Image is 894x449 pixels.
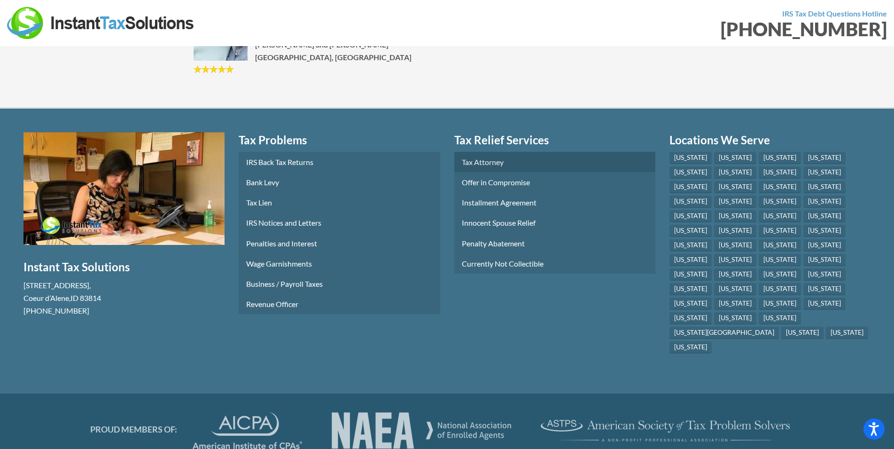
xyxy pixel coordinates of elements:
a: [US_STATE] [826,327,868,339]
a: Offer in Compromise [454,172,655,192]
a: [US_STATE] [669,181,712,193]
a: [US_STATE] [803,196,846,208]
a: [US_STATE] [759,254,801,266]
a: [US_STATE] [714,283,756,295]
a: [US_STATE] [669,196,712,208]
a: [US_STATE] [803,283,846,295]
a: [US_STATE] [759,152,801,164]
a: [US_STATE] [803,166,846,179]
a: [US_STATE] [714,239,756,252]
img: ASTPS Logo [541,420,790,441]
a: [US_STATE] [759,298,801,310]
a: [US_STATE] [714,254,756,266]
a: [US_STATE] [714,298,756,310]
a: [US_STATE] [669,254,712,266]
a: [US_STATE] [669,166,712,179]
a: [US_STATE] [803,298,846,310]
a: Wage Garnishments [239,253,440,274]
a: [US_STATE] [759,210,801,222]
a: Tax Attorney [454,152,655,172]
a: [US_STATE] [669,341,712,354]
a: [US_STATE] [669,210,712,222]
a: Locations We Serve [669,132,871,148]
a: [US_STATE] [714,268,756,281]
a: [US_STATE] [803,210,846,222]
a: [US_STATE] [759,225,801,237]
img: AICPA Logo [193,412,302,449]
a: [US_STATE] [669,239,712,252]
a: Bank Levy [239,172,440,192]
a: Tax Relief Services [454,132,655,148]
img: Instant Tax Solutions Logo [7,7,195,39]
span: 83814 [80,293,101,302]
img: Stars [194,64,233,74]
a: [US_STATE] [759,239,801,252]
a: [US_STATE] [714,181,756,193]
a: Tax Problems [239,132,440,148]
a: [US_STATE] [669,312,712,324]
a: [US_STATE] [669,283,712,295]
a: [US_STATE] [714,225,756,237]
a: [US_STATE] [759,283,801,295]
a: Innocent Spouse Relief [454,213,655,233]
a: [US_STATE] [759,196,801,208]
a: [US_STATE] [669,152,712,164]
a: [US_STATE] [803,225,846,237]
a: [US_STATE] [803,268,846,281]
a: [US_STATE] [714,166,756,179]
span: PROUD MEMBERS OF: [90,424,177,434]
span: [PHONE_NUMBER] [23,306,89,315]
a: Penalties and Interest [239,233,440,253]
img: AICPA Logo [332,412,511,449]
a: Instant Tax Solutions Logo [7,17,195,26]
a: Installment Agreement [454,192,655,213]
a: Business / Payroll Taxes [239,274,440,294]
a: [US_STATE] [759,181,801,193]
button: Play Youtube video [23,132,225,245]
a: [US_STATE] [759,166,801,179]
a: [US_STATE] [714,196,756,208]
div: [PHONE_NUMBER] [454,20,887,39]
span: Coeur d’Alene [23,293,69,302]
a: [US_STATE] [669,298,712,310]
h4: Instant Tax Solutions [23,259,225,275]
a: [US_STATE] [803,181,846,193]
a: Tax Lien [239,192,440,213]
strong: IRS Tax Debt Questions Hotline [782,9,887,18]
a: Penalty Abatement [454,233,655,253]
a: IRS Notices and Letters [239,213,440,233]
a: [US_STATE] [803,239,846,252]
span: ID [70,293,78,302]
a: [US_STATE] [714,312,756,324]
div: , , [23,279,225,317]
a: [US_STATE] [669,268,712,281]
a: IRS Back Tax Returns [239,152,440,172]
a: [US_STATE] [759,312,801,324]
span: [STREET_ADDRESS] [23,281,89,290]
a: [US_STATE] [781,327,824,339]
strong: [GEOGRAPHIC_DATA], [GEOGRAPHIC_DATA] [255,53,412,62]
a: [US_STATE] [803,254,846,266]
a: [US_STATE] [669,225,712,237]
a: Revenue Officer [239,294,440,314]
a: [US_STATE] [714,152,756,164]
strong: [PERSON_NAME] and [PERSON_NAME] [255,40,389,49]
a: [US_STATE] [803,152,846,164]
a: [US_STATE] [714,210,756,222]
a: [US_STATE] [759,268,801,281]
a: Currently Not Collectible [454,253,655,274]
a: [US_STATE][GEOGRAPHIC_DATA] [669,327,779,339]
